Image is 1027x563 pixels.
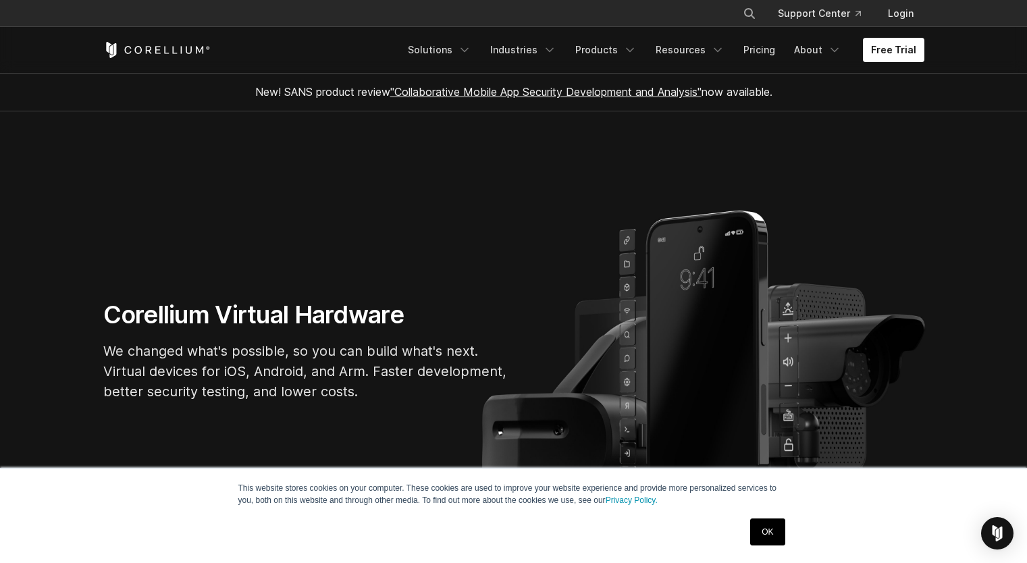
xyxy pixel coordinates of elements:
div: Navigation Menu [727,1,924,26]
a: Free Trial [863,38,924,62]
p: We changed what's possible, so you can build what's next. Virtual devices for iOS, Android, and A... [103,341,508,402]
a: Privacy Policy. [606,495,658,505]
div: Open Intercom Messenger [981,517,1013,549]
a: Login [877,1,924,26]
button: Search [737,1,762,26]
a: Industries [482,38,564,62]
a: Solutions [400,38,479,62]
a: Resources [648,38,733,62]
a: Products [567,38,645,62]
a: About [786,38,849,62]
a: "Collaborative Mobile App Security Development and Analysis" [390,85,702,99]
p: This website stores cookies on your computer. These cookies are used to improve your website expe... [238,482,789,506]
a: Corellium Home [103,42,211,58]
span: New! SANS product review now available. [255,85,772,99]
div: Navigation Menu [400,38,924,62]
a: OK [750,518,785,545]
a: Support Center [767,1,872,26]
h1: Corellium Virtual Hardware [103,300,508,330]
a: Pricing [735,38,783,62]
